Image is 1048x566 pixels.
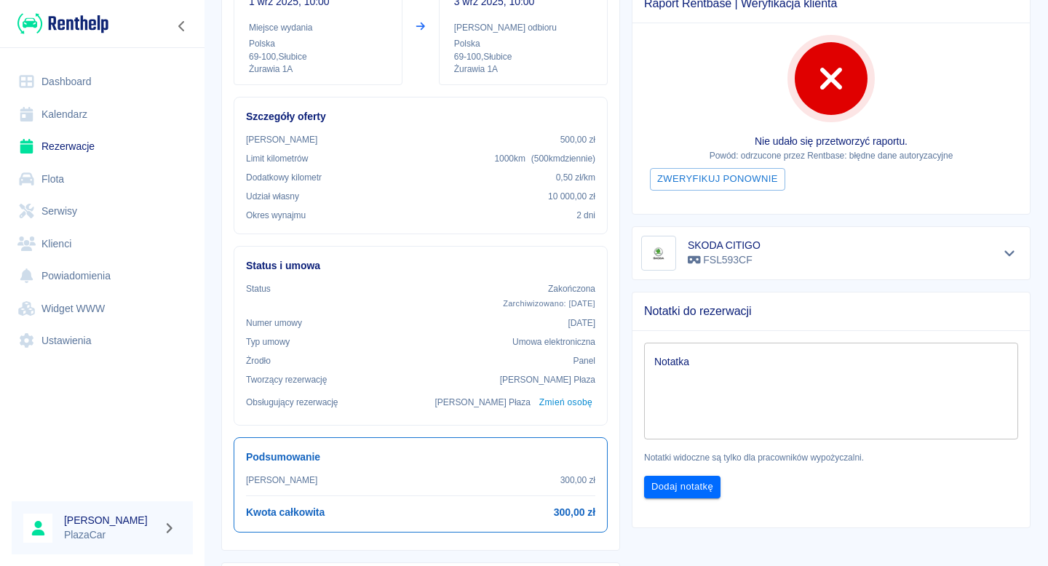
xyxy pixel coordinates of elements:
[64,527,157,543] p: PlazaCar
[503,282,595,295] p: Zakończona
[454,50,592,63] p: 69-100 , Słubice
[246,373,327,386] p: Tworzący rezerwację
[494,152,595,165] p: 1000 km
[246,109,595,124] h6: Szczegóły oferty
[246,316,302,330] p: Numer umowy
[12,12,108,36] a: Renthelp logo
[249,21,387,34] p: Miejsce wydania
[560,133,595,146] p: 500,00 zł
[998,243,1022,263] button: Pokaż szczegóły
[560,474,595,487] p: 300,00 zł
[568,316,595,330] p: [DATE]
[644,451,1018,464] p: Notatki widoczne są tylko dla pracowników wypożyczalni.
[12,228,193,260] a: Klienci
[12,324,193,357] a: Ustawienia
[503,299,595,308] span: Zarchiwizowano: [DATE]
[650,168,785,191] button: Zweryfikuj ponownie
[246,505,325,520] h6: Kwota całkowita
[246,474,317,487] p: [PERSON_NAME]
[644,134,1018,149] p: Nie udało się przetworzyć raportu.
[531,154,595,164] span: ( 500 km dziennie )
[573,354,596,367] p: Panel
[548,190,595,203] p: 10 000,00 zł
[249,63,387,76] p: Żurawia 1A
[536,392,595,413] button: Zmień osobę
[246,396,338,409] p: Obsługujący rezerwację
[454,21,592,34] p: [PERSON_NAME] odbioru
[246,450,595,465] h6: Podsumowanie
[246,133,317,146] p: [PERSON_NAME]
[688,252,761,268] p: FSL593CF
[644,149,1018,162] p: Powód: odrzucone przez Rentbase: błędne dane autoryzacyjne
[688,238,761,252] h6: SKODA CITIGO
[17,12,108,36] img: Renthelp logo
[500,373,595,386] p: [PERSON_NAME] Płaza
[454,37,592,50] p: Polska
[454,63,592,76] p: Żurawia 1A
[249,37,387,50] p: Polska
[246,282,271,295] p: Status
[249,50,387,63] p: 69-100 , Słubice
[12,260,193,292] a: Powiadomienia
[246,354,271,367] p: Żrodło
[12,195,193,228] a: Serwisy
[435,396,531,409] p: [PERSON_NAME] Płaza
[12,65,193,98] a: Dashboard
[556,171,595,184] p: 0,50 zł /km
[644,239,673,268] img: Image
[554,505,595,520] h6: 300,00 zł
[246,209,306,222] p: Okres wynajmu
[64,513,157,527] h6: [PERSON_NAME]
[246,258,595,274] h6: Status i umowa
[576,209,595,222] p: 2 dni
[512,335,595,348] p: Umowa elektroniczna
[644,304,1018,319] span: Notatki do rezerwacji
[12,292,193,325] a: Widget WWW
[246,152,308,165] p: Limit kilometrów
[12,163,193,196] a: Flota
[246,335,290,348] p: Typ umowy
[246,190,299,203] p: Udział własny
[12,98,193,131] a: Kalendarz
[12,130,193,163] a: Rezerwacje
[644,476,720,498] button: Dodaj notatkę
[171,17,193,36] button: Zwiń nawigację
[246,171,322,184] p: Dodatkowy kilometr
